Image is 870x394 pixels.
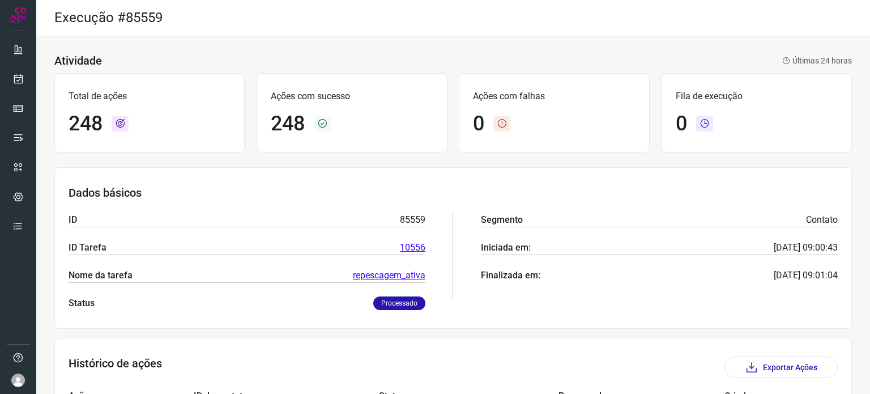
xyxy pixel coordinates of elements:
p: 85559 [400,213,425,227]
p: Últimas 24 horas [782,55,852,67]
h1: 0 [676,112,687,136]
p: Segmento [481,213,523,227]
p: Nome da tarefa [69,269,133,282]
h3: Atividade [54,54,102,67]
h1: 248 [69,112,103,136]
p: Iniciada em: [481,241,531,255]
p: ID Tarefa [69,241,106,255]
p: [DATE] 09:01:04 [774,269,838,282]
p: Processado [373,296,425,310]
h3: Histórico de ações [69,357,162,378]
p: Ações com sucesso [271,90,433,103]
h1: 0 [473,112,484,136]
a: repescagem_ativa [353,269,425,282]
p: Finalizada em: [481,269,540,282]
p: Fila de execução [676,90,838,103]
p: ID [69,213,77,227]
p: Contato [806,213,838,227]
p: Status [69,296,95,310]
h2: Execução #85559 [54,10,163,26]
button: Exportar Ações [724,357,838,378]
p: [DATE] 09:00:43 [774,241,838,255]
h3: Dados básicos [69,186,838,200]
img: avatar-user-boy.jpg [11,374,25,387]
p: Ações com falhas [473,90,635,103]
h1: 248 [271,112,305,136]
img: Logo [10,7,27,24]
a: 10556 [400,241,425,255]
p: Total de ações [69,90,231,103]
